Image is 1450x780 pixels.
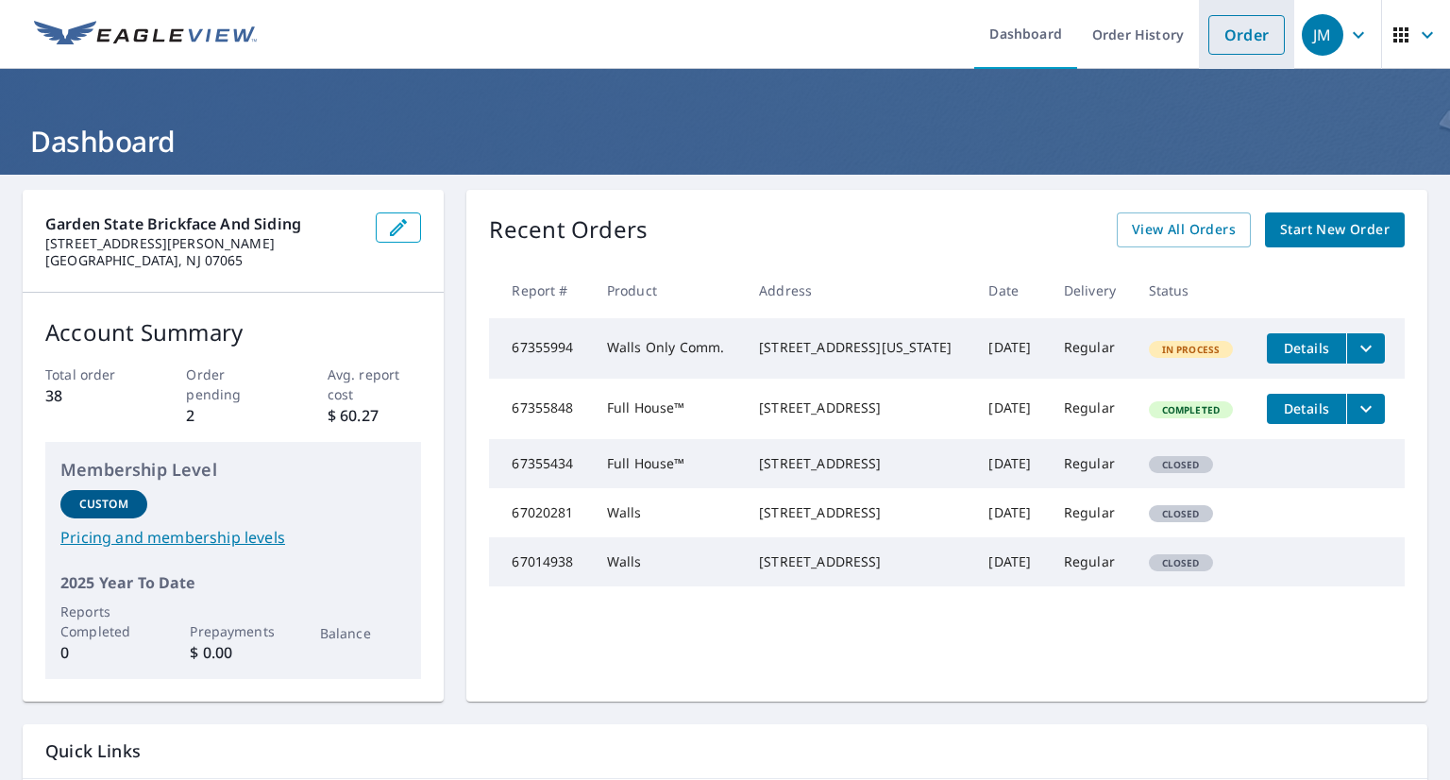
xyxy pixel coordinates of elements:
[328,365,422,404] p: Avg. report cost
[1134,263,1252,318] th: Status
[45,235,361,252] p: [STREET_ADDRESS][PERSON_NAME]
[1151,403,1231,416] span: Completed
[1302,14,1343,56] div: JM
[45,365,140,384] p: Total order
[489,212,648,247] p: Recent Orders
[60,457,406,483] p: Membership Level
[45,315,421,349] p: Account Summary
[1278,339,1335,357] span: Details
[759,338,958,357] div: [STREET_ADDRESS][US_STATE]
[45,384,140,407] p: 38
[973,439,1048,488] td: [DATE]
[60,602,147,641] p: Reports Completed
[1049,439,1134,488] td: Regular
[1278,399,1335,417] span: Details
[1117,212,1251,247] a: View All Orders
[489,318,592,379] td: 67355994
[190,641,277,664] p: $ 0.00
[1151,507,1211,520] span: Closed
[592,263,744,318] th: Product
[328,404,422,427] p: $ 60.27
[1346,394,1385,424] button: filesDropdownBtn-67355848
[1280,218,1390,242] span: Start New Order
[973,379,1048,439] td: [DATE]
[489,439,592,488] td: 67355434
[1049,537,1134,586] td: Regular
[60,641,147,664] p: 0
[592,537,744,586] td: Walls
[759,398,958,417] div: [STREET_ADDRESS]
[759,454,958,473] div: [STREET_ADDRESS]
[973,488,1048,537] td: [DATE]
[489,263,592,318] th: Report #
[1049,488,1134,537] td: Regular
[592,379,744,439] td: Full House™
[973,537,1048,586] td: [DATE]
[1049,318,1134,379] td: Regular
[489,379,592,439] td: 67355848
[973,318,1048,379] td: [DATE]
[34,21,257,49] img: EV Logo
[190,621,277,641] p: Prepayments
[489,488,592,537] td: 67020281
[1049,379,1134,439] td: Regular
[744,263,973,318] th: Address
[1267,333,1346,364] button: detailsBtn-67355994
[186,404,280,427] p: 2
[320,623,407,643] p: Balance
[759,552,958,571] div: [STREET_ADDRESS]
[1151,458,1211,471] span: Closed
[973,263,1048,318] th: Date
[592,439,744,488] td: Full House™
[79,496,128,513] p: Custom
[1151,343,1232,356] span: In Process
[592,318,744,379] td: Walls Only Comm.
[1265,212,1405,247] a: Start New Order
[60,526,406,549] a: Pricing and membership levels
[1151,556,1211,569] span: Closed
[592,488,744,537] td: Walls
[186,365,280,404] p: Order pending
[60,571,406,594] p: 2025 Year To Date
[759,503,958,522] div: [STREET_ADDRESS]
[45,212,361,235] p: Garden State Brickface And Siding
[1132,218,1236,242] span: View All Orders
[1346,333,1385,364] button: filesDropdownBtn-67355994
[1208,15,1285,55] a: Order
[1267,394,1346,424] button: detailsBtn-67355848
[45,739,1405,763] p: Quick Links
[23,122,1427,161] h1: Dashboard
[489,537,592,586] td: 67014938
[1049,263,1134,318] th: Delivery
[45,252,361,269] p: [GEOGRAPHIC_DATA], NJ 07065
